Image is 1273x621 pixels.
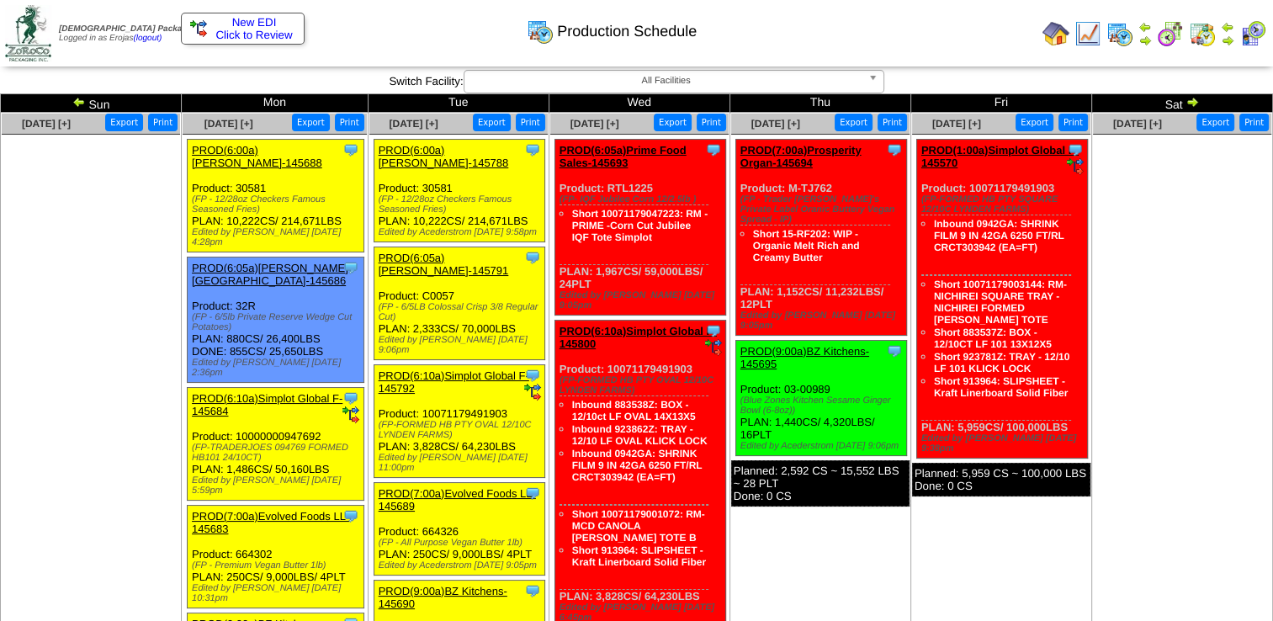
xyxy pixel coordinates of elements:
[921,144,1079,169] a: PROD(1:00a)Simplot Global F-145570
[379,369,529,395] a: PROD(6:10a)Simplot Global F-145792
[570,118,619,130] a: [DATE] [+]
[572,423,708,447] a: Inbound 923862Z: TRAY - 12/10 LF OVAL KLICK LOCK
[524,384,541,401] img: ediSmall.gif
[374,140,545,242] div: Product: 30581 PLAN: 10,222CS / 214,671LBS
[379,194,545,215] div: (FP - 12/28oz Checkers Famous Seasoned Fries)
[524,141,541,158] img: Tooltip
[379,252,509,277] a: PROD(6:05a)[PERSON_NAME]-145791
[934,279,1067,326] a: Short 10071179003144: RM-NICHIREI SQUARE TRAY - NICHIREI FORMED [PERSON_NAME] TOTE
[554,140,726,316] div: Product: RTL1225 PLAN: 1,967CS / 59,000LBS / 24PLT
[1138,20,1152,34] img: arrowleft.gif
[379,227,545,237] div: Edited by Acederstrom [DATE] 9:58pm
[292,114,330,131] button: Export
[697,114,726,131] button: Print
[524,582,541,599] img: Tooltip
[1221,34,1234,47] img: arrowright.gif
[188,388,364,501] div: Product: 10000000947692 PLAN: 1,486CS / 50,160LBS
[379,144,509,169] a: PROD(6:00a)[PERSON_NAME]-145788
[1058,114,1088,131] button: Print
[560,194,726,204] div: (FP- IQF Jubilee Corn 12/2.5lb )
[379,453,545,473] div: Edited by [PERSON_NAME] [DATE] 11:00pm
[368,94,549,113] td: Tue
[705,322,722,339] img: Tooltip
[557,23,697,40] span: Production Schedule
[471,71,862,91] span: All Facilities
[192,583,363,603] div: Edited by [PERSON_NAME] [DATE] 10:31pm
[705,141,722,158] img: Tooltip
[374,483,545,576] div: Product: 664326 PLAN: 250CS / 9,000LBS / 4PLT
[190,29,295,41] span: Click to Review
[22,118,71,130] a: [DATE] [+]
[188,506,364,608] div: Product: 664302 PLAN: 250CS / 9,000LBS / 4PLT
[342,390,359,406] img: Tooltip
[1138,34,1152,47] img: arrowright.gif
[560,144,687,169] a: PROD(6:05a)Prime Food Sales-145693
[5,5,51,61] img: zoroco-logo-small.webp
[572,399,696,422] a: Inbound 883538Z: BOX - 12/10ct LF OVAL 14X13X5
[560,325,717,350] a: PROD(6:10a)Simplot Global F-145800
[374,247,545,360] div: Product: C0057 PLAN: 2,333CS / 70,000LBS
[192,392,342,417] a: PROD(6:10a)Simplot Global F-145684
[342,141,359,158] img: Tooltip
[204,118,253,130] a: [DATE] [+]
[740,194,907,225] div: (FP - Trader [PERSON_NAME]'s Private Label Oranic Buttery Vegan Spread - IP)
[729,94,910,113] td: Thu
[524,249,541,266] img: Tooltip
[524,485,541,502] img: Tooltip
[878,114,907,131] button: Print
[192,262,348,287] a: PROD(6:05a)[PERSON_NAME][GEOGRAPHIC_DATA]-145686
[912,463,1090,496] div: Planned: 5,959 CS ~ 100,000 LBS Done: 0 CS
[934,326,1052,350] a: Short 883537Z: BOX - 12/10CT LF 101 13X12X5
[886,342,903,359] img: Tooltip
[379,585,507,610] a: PROD(9:00a)BZ Kitchens-145690
[560,290,726,310] div: Edited by [PERSON_NAME] [DATE] 9:05pm
[1221,20,1234,34] img: arrowleft.gif
[1042,20,1069,47] img: home.gif
[473,114,511,131] button: Export
[379,560,545,571] div: Edited by Acederstrom [DATE] 9:05pm
[1106,20,1133,47] img: calendarprod.gif
[1239,20,1266,47] img: calendarcustomer.gif
[232,16,277,29] span: New EDI
[572,208,708,243] a: Short 10071179047223: RM - PRIME -Corn Cut Jubilee IQF Tote Simplot
[379,487,536,512] a: PROD(7:00a)Evolved Foods LL-145689
[342,406,359,423] img: ediSmall.gif
[751,118,800,130] a: [DATE] [+]
[192,227,363,247] div: Edited by [PERSON_NAME] [DATE] 4:28pm
[1113,118,1162,130] a: [DATE] [+]
[342,259,359,276] img: Tooltip
[192,312,363,332] div: (FP - 6/5lb Private Reserve Wedge Cut Potatoes)
[192,358,363,378] div: Edited by [PERSON_NAME] [DATE] 2:36pm
[374,365,545,478] div: Product: 10071179491903 PLAN: 3,828CS / 64,230LBS
[527,18,554,45] img: calendarprod.gif
[740,395,907,416] div: (Blue Zones Kitchen Sesame Ginger Bowl (6-8oz))
[934,375,1068,399] a: Short 913964: SLIPSHEET - Kraft Linerboard Solid Fiber
[572,448,703,483] a: Inbound 0942GA: SHRINK FILM 9 IN 42GA 6250 FT/RL CRCT303942 (EA=FT)
[932,118,981,130] span: [DATE] [+]
[190,16,295,41] a: New EDI Click to Review
[59,24,199,34] span: [DEMOGRAPHIC_DATA] Packaging
[182,94,369,113] td: Mon
[72,95,86,109] img: arrowleft.gif
[735,341,907,456] div: Product: 03-00989 PLAN: 1,440CS / 4,320LBS / 16PLT
[192,475,363,496] div: Edited by [PERSON_NAME] [DATE] 5:59pm
[740,441,907,451] div: Edited by Acederstrom [DATE] 9:06pm
[934,218,1064,253] a: Inbound 0942GA: SHRINK FILM 9 IN 42GA 6250 FT/RL CRCT303942 (EA=FT)
[1091,94,1272,113] td: Sat
[190,20,207,37] img: ediSmall.gif
[916,140,1088,459] div: Product: 10071179491903 PLAN: 5,959CS / 100,000LBS
[1,94,182,113] td: Sun
[705,339,722,356] img: ediSmall.gif
[192,443,363,463] div: (FP-TRADERJOES 094769 FORMED HB101 24/10CT)
[740,345,869,370] a: PROD(9:00a)BZ Kitchens-145695
[390,118,438,130] a: [DATE] [+]
[379,335,545,355] div: Edited by [PERSON_NAME] [DATE] 9:06pm
[921,433,1088,454] div: Edited by [PERSON_NAME] [DATE] 9:38pm
[516,114,545,131] button: Print
[1074,20,1101,47] img: line_graph.gif
[1239,114,1269,131] button: Print
[921,194,1088,215] div: (FP-FORMED HB PTY SQUARE 12/10C LYNDEN FARMS)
